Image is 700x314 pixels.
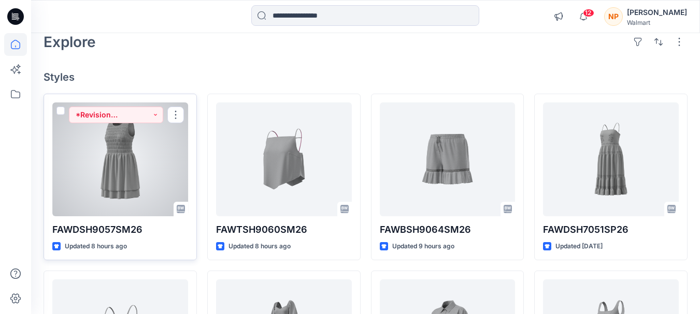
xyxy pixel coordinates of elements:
[52,222,188,237] p: FAWDSH9057SM26
[627,19,687,26] div: Walmart
[44,71,688,83] h4: Styles
[627,6,687,19] div: [PERSON_NAME]
[228,241,291,252] p: Updated 8 hours ago
[392,241,454,252] p: Updated 9 hours ago
[216,102,352,216] a: FAWTSH9060SM26
[44,34,96,50] h2: Explore
[543,222,679,237] p: FAWDSH7051SP26
[52,102,188,216] a: FAWDSH9057SM26
[583,9,594,17] span: 12
[65,241,127,252] p: Updated 8 hours ago
[380,102,516,216] a: FAWBSH9064SM26
[604,7,623,26] div: NP
[380,222,516,237] p: FAWBSH9064SM26
[555,241,603,252] p: Updated [DATE]
[216,222,352,237] p: FAWTSH9060SM26
[543,102,679,216] a: FAWDSH7051SP26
